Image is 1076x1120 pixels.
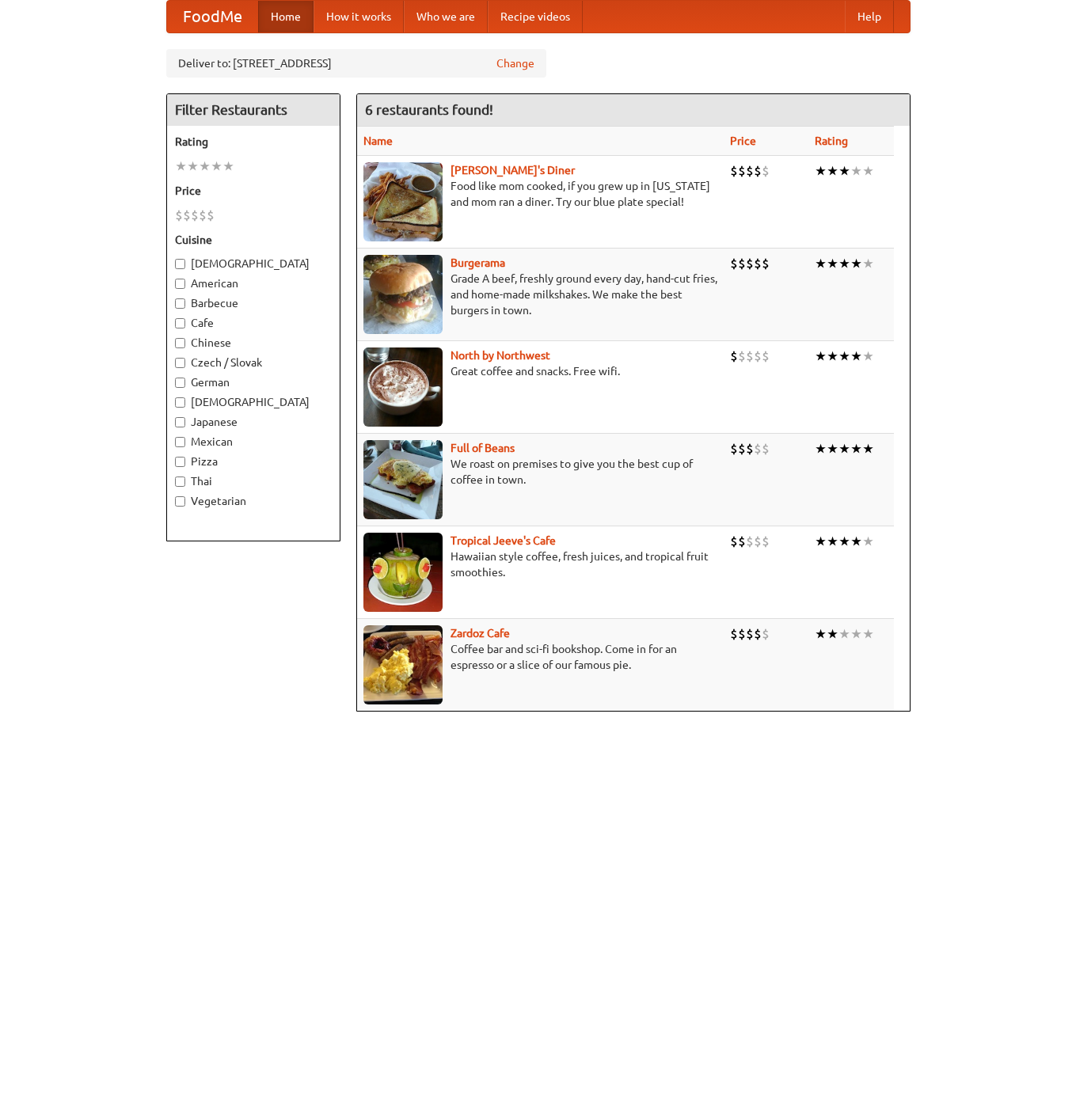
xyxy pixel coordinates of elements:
[862,625,874,643] li: ★
[175,207,183,224] li: $
[754,625,762,643] li: $
[183,207,191,224] li: $
[730,135,756,147] a: Price
[175,417,185,427] input: Japanese
[175,397,185,408] input: [DEMOGRAPHIC_DATA]
[187,158,199,175] li: ★
[862,162,874,180] li: ★
[850,625,862,643] li: ★
[827,255,838,272] li: ★
[862,255,874,272] li: ★
[175,493,332,509] label: Vegetarian
[175,434,332,450] label: Mexican
[815,135,848,147] a: Rating
[730,162,738,180] li: $
[175,374,332,390] label: German
[850,440,862,457] li: ★
[762,625,770,643] li: $
[363,440,443,519] img: beans.jpg
[363,162,443,241] img: sallys.jpg
[738,440,746,457] li: $
[815,440,827,457] li: ★
[488,1,583,32] a: Recipe videos
[815,625,827,643] li: ★
[175,318,185,328] input: Cafe
[815,162,827,180] li: ★
[746,255,754,272] li: $
[363,363,717,379] p: Great coffee and snacks. Free wifi.
[762,533,770,550] li: $
[175,298,185,309] input: Barbecue
[838,162,850,180] li: ★
[175,335,332,351] label: Chinese
[762,347,770,365] li: $
[754,533,762,550] li: $
[746,625,754,643] li: $
[314,1,404,32] a: How it works
[207,207,215,224] li: $
[175,496,185,507] input: Vegetarian
[175,355,332,370] label: Czech / Slovak
[175,275,332,291] label: American
[738,255,746,272] li: $
[258,1,314,32] a: Home
[838,347,850,365] li: ★
[175,414,332,430] label: Japanese
[363,271,717,318] p: Grade A beef, freshly ground every day, hand-cut fries, and home-made milkshakes. We make the bes...
[167,1,258,32] a: FoodMe
[175,158,187,175] li: ★
[827,625,838,643] li: ★
[838,533,850,550] li: ★
[862,440,874,457] li: ★
[175,473,332,489] label: Thai
[746,533,754,550] li: $
[175,315,332,331] label: Cafe
[730,255,738,272] li: $
[451,256,505,269] a: Burgerama
[746,440,754,457] li: $
[363,255,443,334] img: burgerama.jpg
[827,162,838,180] li: ★
[222,158,234,175] li: ★
[850,533,862,550] li: ★
[199,158,211,175] li: ★
[363,625,443,704] img: zardoz.jpg
[363,533,443,612] img: jeeves.jpg
[175,378,185,388] input: German
[762,255,770,272] li: $
[746,162,754,180] li: $
[363,549,717,580] p: Hawaiian style coffee, fresh juices, and tropical fruit smoothies.
[363,456,717,488] p: We roast on premises to give you the best cup of coffee in town.
[451,627,510,640] a: Zardoz Cafe
[175,279,185,289] input: American
[167,94,340,126] h4: Filter Restaurants
[175,259,185,269] input: [DEMOGRAPHIC_DATA]
[175,394,332,410] label: [DEMOGRAPHIC_DATA]
[815,347,827,365] li: ★
[175,338,185,348] input: Chinese
[451,349,550,362] a: North by Northwest
[175,457,185,467] input: Pizza
[166,49,546,78] div: Deliver to: [STREET_ADDRESS]
[404,1,488,32] a: Who we are
[175,183,332,199] h5: Price
[451,164,575,177] a: [PERSON_NAME]'s Diner
[754,440,762,457] li: $
[363,347,443,427] img: north.jpg
[827,440,838,457] li: ★
[762,162,770,180] li: $
[175,476,185,487] input: Thai
[738,162,746,180] li: $
[451,442,515,454] a: Full of Beans
[175,256,332,271] label: [DEMOGRAPHIC_DATA]
[738,533,746,550] li: $
[754,347,762,365] li: $
[845,1,894,32] a: Help
[850,347,862,365] li: ★
[754,255,762,272] li: $
[862,347,874,365] li: ★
